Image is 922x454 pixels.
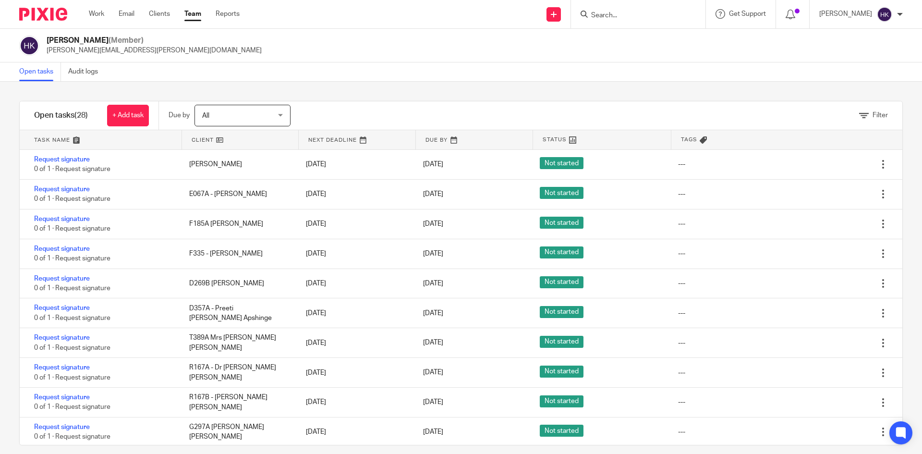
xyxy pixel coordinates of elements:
div: D269B [PERSON_NAME] [180,274,296,293]
div: --- [678,397,685,407]
a: + Add task [107,105,149,126]
span: Not started [540,246,583,258]
span: [DATE] [423,221,443,227]
p: Due by [169,110,190,120]
span: [DATE] [423,369,443,376]
div: R167A - Dr [PERSON_NAME] [PERSON_NAME] [180,358,296,387]
div: --- [678,189,685,199]
a: Request signature [34,305,90,311]
span: [DATE] [423,340,443,346]
span: 0 of 1 · Request signature [34,404,110,411]
a: Reports [216,9,240,19]
a: Work [89,9,104,19]
span: [DATE] [423,280,443,287]
span: Not started [540,276,583,288]
span: (28) [74,111,88,119]
div: [DATE] [296,155,413,174]
span: [DATE] [423,399,443,406]
a: Request signature [34,156,90,163]
img: Pixie [19,8,67,21]
div: [DATE] [296,422,413,442]
span: 0 of 1 · Request signature [34,315,110,321]
div: --- [678,249,685,258]
div: --- [678,160,685,169]
a: Request signature [34,394,90,401]
a: Request signature [34,275,90,282]
a: Clients [149,9,170,19]
div: [DATE] [296,304,413,323]
a: Request signature [34,364,90,371]
span: Status [543,135,567,144]
div: D357A - Preeti [PERSON_NAME] Apshinge [180,299,296,328]
span: Not started [540,187,583,199]
span: All [202,112,209,119]
div: [DATE] [296,214,413,233]
div: R167B - [PERSON_NAME] [PERSON_NAME] [180,388,296,417]
span: (Member) [109,37,144,44]
span: Not started [540,217,583,229]
a: Team [184,9,201,19]
span: 0 of 1 · Request signature [34,434,110,441]
div: G297A [PERSON_NAME] [PERSON_NAME] [180,417,296,447]
div: [DATE] [296,184,413,204]
div: --- [678,427,685,437]
span: 0 of 1 · Request signature [34,374,110,381]
a: Request signature [34,245,90,252]
div: [DATE] [296,333,413,353]
img: svg%3E [877,7,892,22]
div: --- [678,338,685,348]
span: [DATE] [423,250,443,257]
span: 0 of 1 · Request signature [34,166,110,173]
span: Get Support [729,11,766,17]
span: 0 of 1 · Request signature [34,255,110,262]
span: 0 of 1 · Request signature [34,225,110,232]
div: [DATE] [296,244,413,263]
div: --- [678,279,685,288]
a: Email [119,9,134,19]
a: Open tasks [19,62,61,81]
div: --- [678,219,685,229]
div: [DATE] [296,363,413,382]
a: Request signature [34,186,90,193]
div: --- [678,368,685,378]
h2: [PERSON_NAME] [47,36,262,46]
a: Request signature [34,216,90,222]
span: Not started [540,366,583,378]
a: Audit logs [68,62,105,81]
span: 0 of 1 · Request signature [34,196,110,202]
h1: Open tasks [34,110,88,121]
span: [DATE] [423,191,443,197]
span: Not started [540,336,583,348]
div: F335 - [PERSON_NAME] [180,244,296,263]
div: --- [678,308,685,318]
img: svg%3E [19,36,39,56]
span: Not started [540,425,583,437]
a: Request signature [34,424,90,430]
div: [PERSON_NAME] [180,155,296,174]
span: [DATE] [423,161,443,168]
div: E067A - [PERSON_NAME] [180,184,296,204]
p: [PERSON_NAME] [819,9,872,19]
span: [DATE] [423,429,443,435]
span: 0 of 1 · Request signature [34,344,110,351]
span: Tags [681,135,697,144]
span: Not started [540,157,583,169]
span: Not started [540,306,583,318]
div: [DATE] [296,274,413,293]
div: T389A Mrs [PERSON_NAME] [PERSON_NAME] [180,328,296,357]
div: [DATE] [296,393,413,412]
div: F185A [PERSON_NAME] [180,214,296,233]
input: Search [590,12,677,20]
span: Filter [873,112,888,119]
span: 0 of 1 · Request signature [34,285,110,292]
a: Request signature [34,334,90,341]
span: [DATE] [423,310,443,317]
p: [PERSON_NAME][EMAIL_ADDRESS][PERSON_NAME][DOMAIN_NAME] [47,46,262,55]
span: Not started [540,395,583,407]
